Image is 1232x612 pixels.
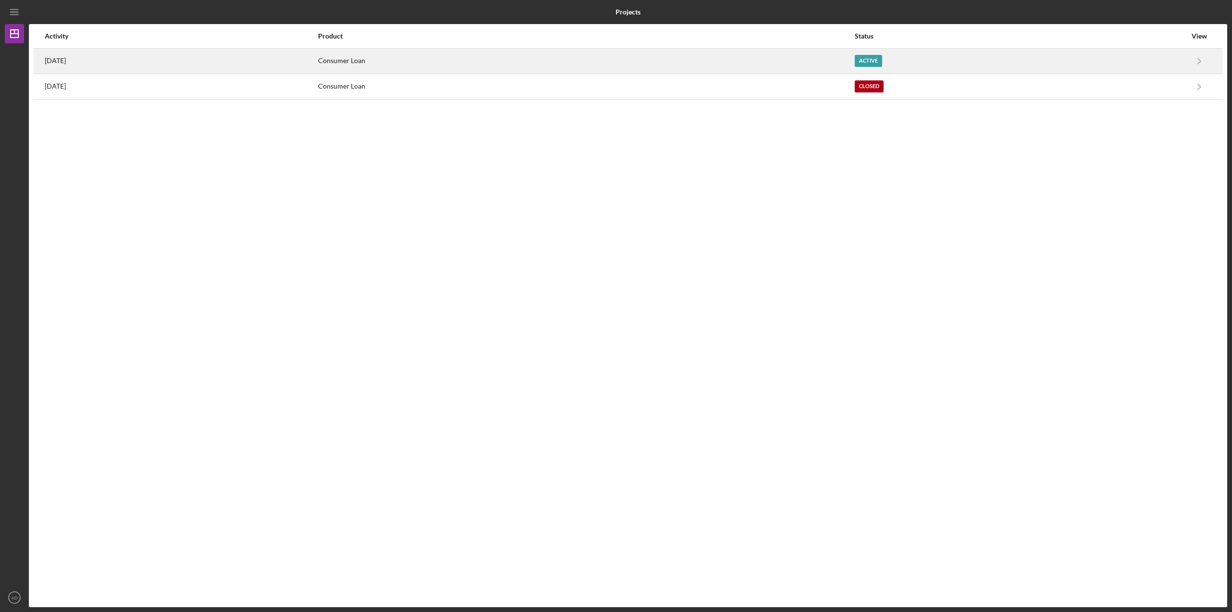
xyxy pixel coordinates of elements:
[318,32,854,40] div: Product
[616,8,641,16] b: Projects
[855,32,1186,40] div: Status
[1187,32,1211,40] div: View
[855,55,882,67] div: Active
[11,595,17,600] text: AD
[45,82,66,90] time: 2024-10-23 15:40
[5,588,24,607] button: AD
[318,75,854,99] div: Consumer Loan
[45,32,317,40] div: Activity
[318,49,854,73] div: Consumer Loan
[855,80,884,92] div: Closed
[45,57,66,65] time: 2025-09-30 18:42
